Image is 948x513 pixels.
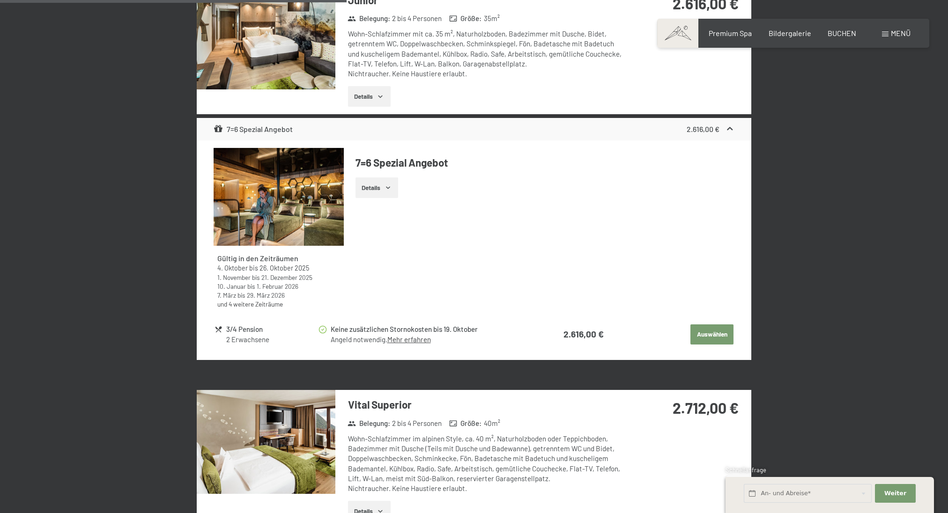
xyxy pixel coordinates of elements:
[261,273,312,281] time: 21.12.2025
[197,390,335,494] img: mss_renderimg.php
[257,282,298,290] time: 01.02.2026
[214,124,293,135] div: 7=6 Spezial Angebot
[226,335,318,344] div: 2 Erwachsene
[217,291,236,299] time: 07.03.2026
[673,399,739,417] strong: 2.712,00 €
[726,466,766,474] span: Schnellanfrage
[330,324,525,335] div: Keine zusätzlichen Stornokosten bis 19. Oktober
[484,14,500,23] span: 35 m²
[217,300,283,308] a: und 4 weitere Zeiträume
[884,489,906,498] span: Weiter
[247,291,285,299] time: 29.03.2026
[217,273,251,281] time: 01.11.2025
[348,434,627,494] div: Wohn-Schlafzimmer im alpinen Style, ca. 40 m², Naturholzboden oder Teppichboden, Badezimmer mit D...
[690,324,733,345] button: Auswählen
[348,86,391,107] button: Details
[355,155,735,170] h4: 7=6 Spezial Angebot
[217,264,340,273] div: bis
[217,291,340,300] div: bis
[687,125,719,133] strong: 2.616,00 €
[392,418,442,428] span: 2 bis 4 Personen
[484,418,500,428] span: 40 m²
[709,29,752,37] a: Premium Spa
[348,418,390,428] strong: Belegung :
[217,264,248,272] time: 04.10.2025
[875,484,915,503] button: Weiter
[828,29,856,37] a: BUCHEN
[217,273,340,282] div: bis
[449,418,482,428] strong: Größe :
[226,324,318,335] div: 3/4 Pension
[563,329,604,339] strong: 2.616,00 €
[392,14,442,23] span: 2 bis 4 Personen
[449,14,482,23] strong: Größe :
[214,148,344,246] img: mss_renderimg.php
[387,335,430,344] a: Mehr erfahren
[330,335,525,344] div: Angeld notwendig.
[348,14,390,23] strong: Belegung :
[348,397,627,412] h3: Vital Superior
[197,118,751,140] div: 7=6 Spezial Angebot2.616,00 €
[769,29,811,37] a: Bildergalerie
[348,29,627,79] div: Wohn-Schlafzimmer mit ca. 35 m², Naturholzboden, Badezimmer mit Dusche, Bidet, getrenntem WC, Dop...
[217,254,298,263] strong: Gültig in den Zeiträumen
[259,264,309,272] time: 26.10.2025
[217,282,246,290] time: 10.01.2026
[217,282,340,291] div: bis
[355,177,398,198] button: Details
[891,29,911,37] span: Menü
